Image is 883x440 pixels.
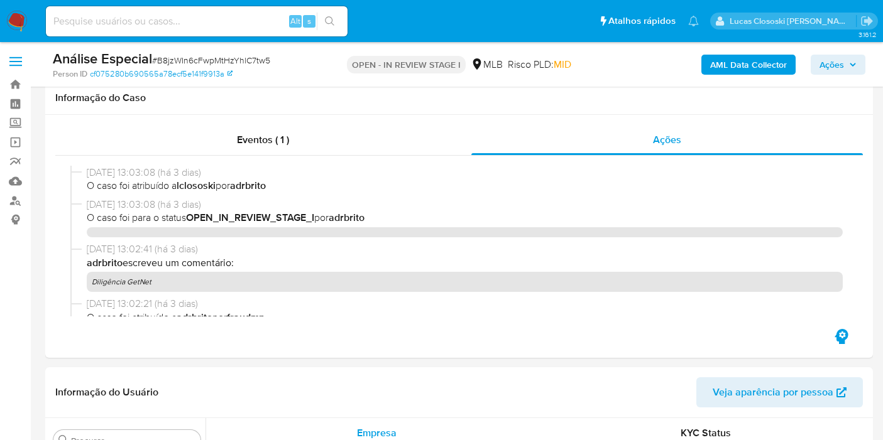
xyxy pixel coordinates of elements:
[53,48,152,68] b: Análise Especial
[357,426,397,440] span: Empresa
[696,377,863,407] button: Veja aparência por pessoa
[860,14,874,28] a: Sair
[508,58,571,72] span: Risco PLD:
[152,54,270,67] span: # B8jzWIn6cFwpMtHzYhlC7tw5
[688,16,699,26] a: Notificações
[820,55,844,75] span: Ações
[317,13,343,30] button: search-icon
[55,92,863,104] h1: Informação do Caso
[713,377,833,407] span: Veja aparência por pessoa
[46,13,348,30] input: Pesquise usuários ou casos...
[347,56,466,73] p: OPEN - IN REVIEW STAGE I
[701,55,796,75] button: AML Data Collector
[90,68,233,80] a: cf075280b690565a78ecf5e141f9913a
[653,132,681,147] span: Ações
[307,15,311,27] span: s
[290,15,300,27] span: Alt
[710,55,787,75] b: AML Data Collector
[53,68,87,80] b: Person ID
[608,14,676,28] span: Atalhos rápidos
[471,58,503,72] div: MLB
[730,15,857,27] p: lucas.clososki@mercadolivre.com
[811,55,865,75] button: Ações
[554,57,571,72] span: MID
[681,426,731,440] span: KYC Status
[237,132,289,147] span: Eventos ( 1 )
[55,386,158,399] h1: Informação do Usuário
